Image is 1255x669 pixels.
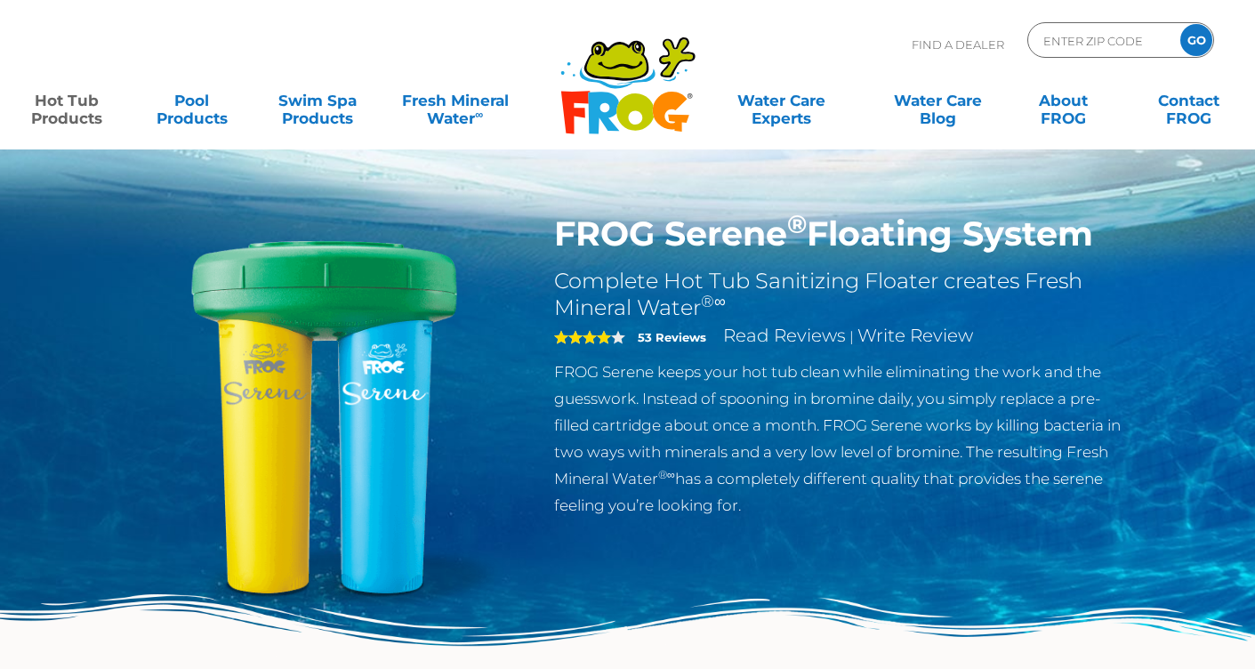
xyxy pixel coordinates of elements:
sup: ®∞ [658,468,675,481]
a: Fresh MineralWater∞ [394,83,516,118]
a: Read Reviews [723,325,846,346]
a: ContactFROG [1139,83,1237,118]
p: Find A Dealer [912,22,1004,67]
sup: ®∞ [701,292,726,311]
a: AboutFROG [1014,83,1112,118]
input: GO [1180,24,1212,56]
p: FROG Serene keeps your hot tub clean while eliminating the work and the guesswork. Instead of spo... [554,359,1135,519]
a: Swim SpaProducts [269,83,366,118]
input: Zip Code Form [1042,28,1162,53]
sup: ∞ [475,108,483,121]
h1: FROG Serene Floating System [554,214,1135,254]
span: | [849,328,854,345]
a: Water CareBlog [889,83,986,118]
strong: 53 Reviews [638,330,706,344]
sup: ® [787,208,807,239]
img: hot-tub-product-serene-floater.png [121,214,528,621]
a: Water CareExperts [703,83,861,118]
a: Write Review [857,325,973,346]
h2: Complete Hot Tub Sanitizing Floater creates Fresh Mineral Water [554,268,1135,321]
a: PoolProducts [143,83,241,118]
a: Hot TubProducts [18,83,116,118]
span: 4 [554,330,611,344]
